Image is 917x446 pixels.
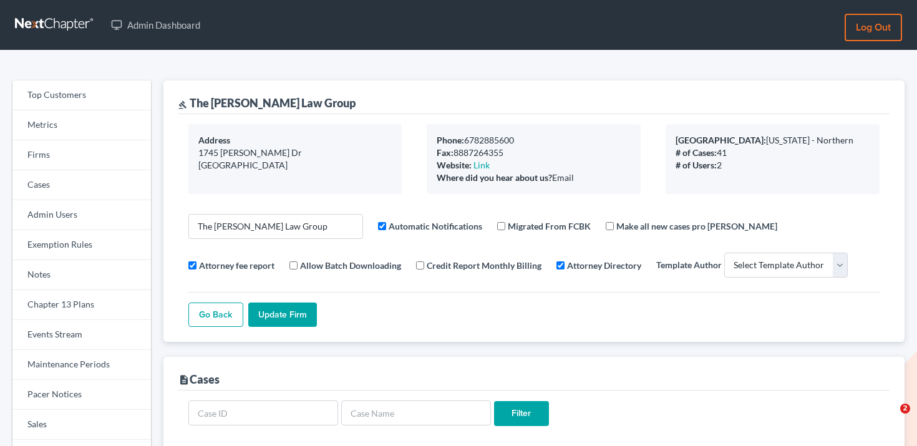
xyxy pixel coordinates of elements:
input: Filter [494,401,549,426]
b: Fax: [437,147,454,158]
a: Pacer Notices [12,380,151,410]
b: # of Users: [676,160,717,170]
label: Migrated From FCBK [508,220,591,233]
label: Attorney Directory [567,259,641,272]
a: Log out [845,14,902,41]
label: Attorney fee report [199,259,274,272]
a: Cases [12,170,151,200]
a: Metrics [12,110,151,140]
div: [GEOGRAPHIC_DATA] [198,159,392,172]
div: The [PERSON_NAME] Law Group [178,95,356,110]
a: Admin Users [12,200,151,230]
b: Phone: [437,135,464,145]
a: Chapter 13 Plans [12,290,151,320]
a: Sales [12,410,151,440]
div: 6782885600 [437,134,631,147]
a: Link [473,160,490,170]
b: Where did you hear about us? [437,172,552,183]
a: Firms [12,140,151,170]
label: Automatic Notifications [389,220,482,233]
label: Make all new cases pro [PERSON_NAME] [616,220,777,233]
b: Address [198,135,230,145]
div: 41 [676,147,870,159]
div: Cases [178,372,220,387]
i: gavel [178,100,187,109]
input: Case Name [341,400,491,425]
div: 8887264355 [437,147,631,159]
label: Allow Batch Downloading [300,259,401,272]
a: Exemption Rules [12,230,151,260]
label: Template Author [656,258,722,271]
b: [GEOGRAPHIC_DATA]: [676,135,766,145]
b: # of Cases: [676,147,717,158]
input: Update Firm [248,303,317,327]
i: description [178,374,190,385]
a: Notes [12,260,151,290]
div: [US_STATE] - Northern [676,134,870,147]
iframe: Intercom live chat [875,404,905,434]
a: Maintenance Periods [12,350,151,380]
a: Top Customers [12,80,151,110]
div: 1745 [PERSON_NAME] Dr [198,147,392,159]
a: Go Back [188,303,243,327]
div: 2 [676,159,870,172]
a: Admin Dashboard [105,14,206,36]
div: Email [437,172,631,184]
a: Events Stream [12,320,151,350]
b: Website: [437,160,472,170]
input: Case ID [188,400,338,425]
label: Credit Report Monthly Billing [427,259,541,272]
span: 2 [900,404,910,414]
